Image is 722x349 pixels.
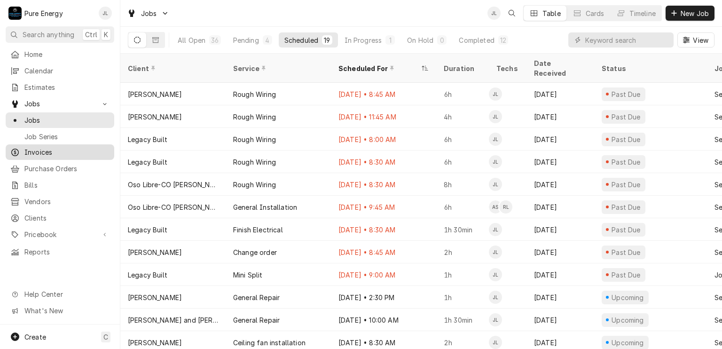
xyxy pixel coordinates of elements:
div: Rough Wiring [233,180,276,190]
div: Duration [444,63,479,73]
div: Past Due [611,247,642,257]
div: JL [489,336,502,349]
div: James Linnenkamp's Avatar [489,291,502,304]
div: Albert Hernandez Soto's Avatar [489,200,502,214]
div: 1h 30min [436,218,489,241]
span: Jobs [141,8,157,18]
div: Rough Wiring [233,89,276,99]
div: [DATE] [526,218,594,241]
div: James Linnenkamp's Avatar [99,7,112,20]
a: Invoices [6,144,114,160]
div: 1h 30min [436,309,489,331]
div: [DATE] • 2:30 PM [331,286,436,309]
span: K [104,30,108,40]
div: [DATE] [526,83,594,105]
div: [PERSON_NAME] [128,338,182,348]
div: Completed [459,35,494,45]
div: 1h [436,263,489,286]
a: Home [6,47,114,62]
div: General Repair [233,315,280,325]
div: Past Due [611,270,642,280]
div: 6h [436,83,489,105]
span: Home [24,49,110,59]
span: What's New [24,306,109,316]
a: Bills [6,177,114,193]
span: New Job [679,8,711,18]
div: Client [128,63,216,73]
a: Vendors [6,194,114,209]
div: Upcoming [611,293,645,302]
div: All Open [178,35,205,45]
div: 8h [436,173,489,196]
div: JL [489,291,502,304]
div: Legacy Built [128,270,167,280]
div: James Linnenkamp's Avatar [489,87,502,101]
div: Past Due [611,202,642,212]
div: [DATE] [526,241,594,263]
div: Past Due [611,180,642,190]
span: C [103,332,108,342]
a: Go to What's New [6,303,114,318]
a: Jobs [6,112,114,128]
div: P [8,7,22,20]
div: Legacy Built [128,157,167,167]
span: Reports [24,247,110,257]
span: Pricebook [24,230,95,239]
div: James Linnenkamp's Avatar [489,313,502,326]
input: Keyword search [585,32,669,48]
div: [DATE] • 8:30 AM [331,218,436,241]
div: Rough Wiring [233,135,276,144]
div: [DATE] [526,173,594,196]
div: General Repair [233,293,280,302]
div: Rough Wiring [233,157,276,167]
button: New Job [666,6,714,21]
div: James Linnenkamp's Avatar [489,246,502,259]
span: Clients [24,213,110,223]
div: JL [489,155,502,168]
div: Past Due [611,89,642,99]
div: [DATE] [526,196,594,218]
div: [PERSON_NAME] and [PERSON_NAME] [128,315,218,325]
div: Past Due [611,225,642,235]
div: Pending [233,35,259,45]
div: 6h [436,128,489,151]
div: 36 [211,35,219,45]
button: Open search [504,6,519,21]
div: [DATE] • 10:00 AM [331,309,436,331]
button: View [677,32,714,48]
span: Job Series [24,132,110,142]
span: Estimates [24,82,110,92]
div: JL [99,7,112,20]
a: Go to Jobs [123,6,173,21]
div: [PERSON_NAME] [128,247,182,257]
div: Past Due [611,135,642,144]
div: Ceiling fan installation [233,338,306,348]
div: James Linnenkamp's Avatar [489,133,502,146]
div: [DATE] • 8:30 AM [331,151,436,173]
a: Reports [6,244,114,260]
div: Scheduled For [338,63,419,73]
span: View [691,35,710,45]
div: JL [489,110,502,123]
div: Date Received [534,58,585,78]
div: JL [489,313,502,326]
a: Purchase Orders [6,161,114,176]
span: Calendar [24,66,110,76]
div: [DATE] • 9:45 AM [331,196,436,218]
div: Pure Energy's Avatar [8,7,22,20]
button: Search anythingCtrlK [6,26,114,43]
div: Past Due [611,112,642,122]
span: Ctrl [85,30,97,40]
div: JL [489,223,502,236]
span: Help Center [24,289,109,299]
span: Create [24,333,46,341]
a: Estimates [6,79,114,95]
div: [DATE] [526,263,594,286]
div: [DATE] [526,105,594,128]
div: 0 [439,35,445,45]
div: James Linnenkamp's Avatar [487,7,501,20]
div: Upcoming [611,338,645,348]
div: [DATE] • 9:00 AM [331,263,436,286]
div: Mini Split [233,270,263,280]
div: [PERSON_NAME] [128,293,182,302]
